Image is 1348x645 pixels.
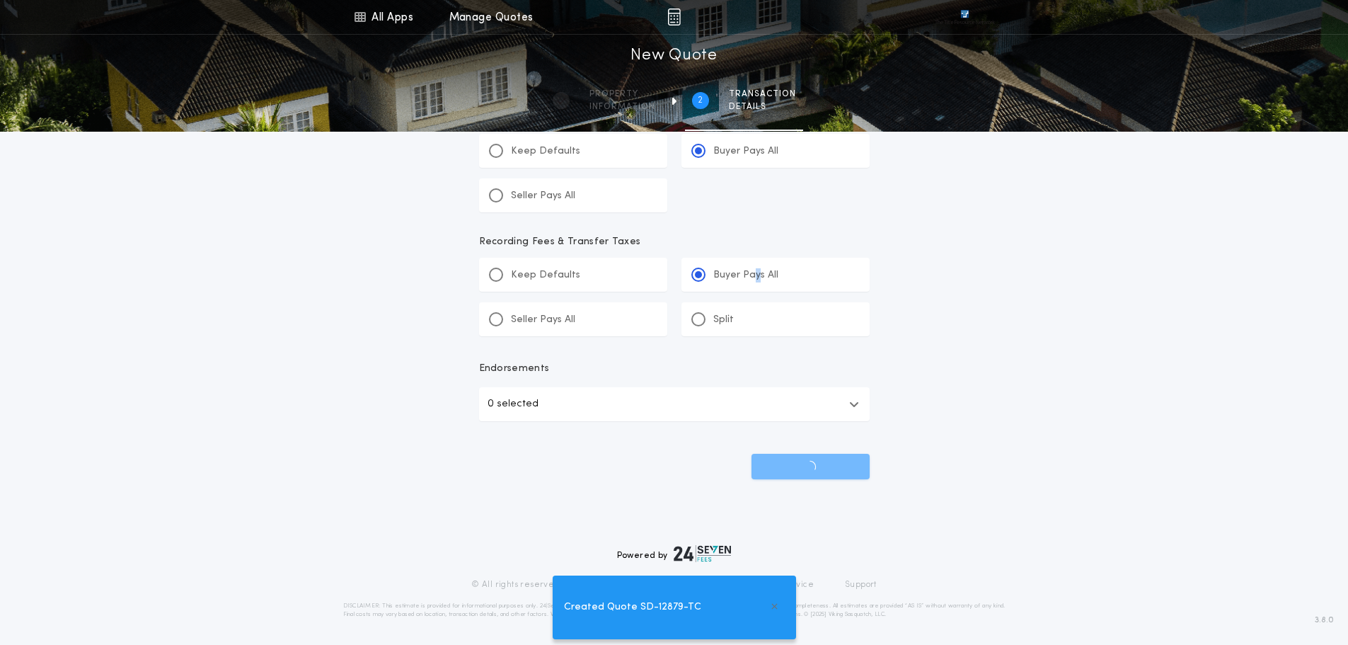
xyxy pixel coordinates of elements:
span: Property [589,89,655,100]
h1: New Quote [630,45,717,67]
span: information [589,101,655,113]
p: Endorsements [479,362,870,376]
p: Recording Fees & Transfer Taxes [479,235,870,249]
span: details [729,101,796,113]
p: Split [713,313,734,327]
p: Seller Pays All [511,313,575,327]
p: Buyer Pays All [713,268,778,282]
h2: 2 [698,95,703,106]
img: img [667,8,681,25]
img: vs-icon [935,10,994,24]
img: logo [674,545,732,562]
p: Keep Defaults [511,144,580,159]
span: Transaction [729,89,796,100]
p: Buyer Pays All [713,144,778,159]
p: Seller Pays All [511,189,575,203]
button: 0 selected [479,387,870,421]
div: Powered by [617,545,732,562]
p: 0 selected [488,396,538,413]
p: Keep Defaults [511,268,580,282]
span: Created Quote SD-12879-TC [564,600,701,615]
